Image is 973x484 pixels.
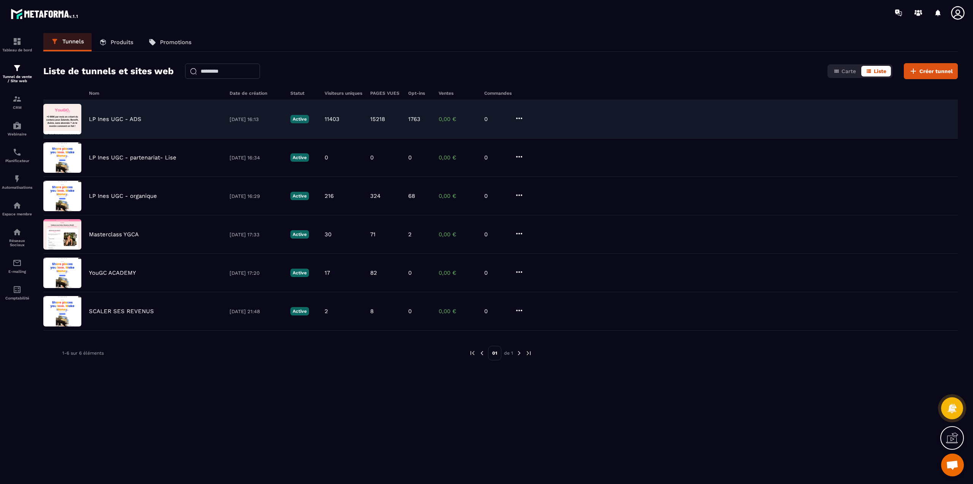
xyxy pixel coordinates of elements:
p: Automatisations [2,185,32,189]
p: 1-6 sur 6 éléments [62,350,104,356]
p: 17 [325,269,330,276]
p: Tunnels [62,38,84,45]
a: accountantaccountantComptabilité [2,279,32,306]
img: social-network [13,228,22,237]
p: 0 [408,154,412,161]
p: 71 [370,231,376,238]
p: [DATE] 21:48 [230,309,283,314]
p: Active [290,269,309,277]
p: 0 [484,308,507,315]
p: 11403 [325,116,339,123]
p: Planificateur [2,159,32,163]
p: 0,00 € [439,231,477,238]
span: Créer tunnel [919,67,953,75]
p: Active [290,115,309,123]
p: Webinaire [2,132,32,136]
a: formationformationTunnel de vente / Site web [2,58,32,89]
img: formation [13,64,22,73]
p: 0,00 € [439,193,477,199]
a: formationformationCRM [2,89,32,115]
p: 0 [484,269,507,276]
p: [DATE] 17:20 [230,270,283,276]
p: 0 [484,231,507,238]
p: 30 [325,231,331,238]
p: Produits [111,39,133,46]
p: 68 [408,193,415,199]
a: formationformationTableau de bord [2,31,32,58]
button: Carte [829,66,860,76]
p: Espace membre [2,212,32,216]
img: automations [13,201,22,210]
p: 216 [325,193,334,199]
p: Masterclass YGCA [89,231,139,238]
p: Active [290,230,309,239]
p: 8 [370,308,374,315]
p: SCALER SES REVENUS [89,308,154,315]
a: Promotions [141,33,199,51]
img: next [516,350,523,357]
img: email [13,258,22,267]
span: Liste [874,68,886,74]
p: 01 [488,346,501,360]
p: 0,00 € [439,116,477,123]
p: 0 [408,308,412,315]
p: 0 [484,116,507,123]
img: image [43,258,81,288]
p: Tableau de bord [2,48,32,52]
p: de 1 [504,350,513,356]
p: LP Ines UGC - ADS [89,116,141,123]
h6: Commandes [484,91,512,96]
p: 0 [484,154,507,161]
h6: Ventes [439,91,477,96]
h6: Nom [89,91,222,96]
p: 15218 [370,116,385,123]
a: Tunnels [43,33,92,51]
p: 0,00 € [439,308,477,315]
p: [DATE] 17:33 [230,232,283,237]
p: 0,00 € [439,154,477,161]
h2: Liste de tunnels et sites web [43,64,174,79]
p: Réseaux Sociaux [2,239,32,247]
p: [DATE] 16:13 [230,116,283,122]
img: formation [13,94,22,103]
h6: Date de création [230,91,283,96]
img: prev [469,350,476,357]
p: 2 [408,231,412,238]
p: 1763 [408,116,420,123]
a: automationsautomationsAutomatisations [2,169,32,195]
img: image [43,142,81,173]
a: automationsautomationsWebinaire [2,115,32,142]
p: 0 [325,154,328,161]
img: scheduler [13,148,22,157]
button: Liste [861,66,891,76]
a: Produits [92,33,141,51]
img: image [43,219,81,250]
p: Active [290,307,309,315]
p: Promotions [160,39,192,46]
h6: Opt-ins [408,91,431,96]
p: CRM [2,105,32,110]
p: LP Ines UGC - partenariat- Lise [89,154,176,161]
p: 324 [370,193,380,199]
img: formation [13,37,22,46]
a: Mở cuộc trò chuyện [941,454,964,476]
a: emailemailE-mailing [2,253,32,279]
h6: PAGES VUES [370,91,401,96]
img: accountant [13,285,22,294]
p: 0,00 € [439,269,477,276]
h6: Visiteurs uniques [325,91,363,96]
img: next [525,350,532,357]
p: YouGC ACADEMY [89,269,136,276]
button: Créer tunnel [904,63,958,79]
img: automations [13,174,22,183]
p: 0 [484,193,507,199]
a: automationsautomationsEspace membre [2,195,32,222]
p: [DATE] 16:29 [230,193,283,199]
p: [DATE] 16:34 [230,155,283,161]
a: schedulerschedulerPlanificateur [2,142,32,169]
img: logo [11,7,79,21]
img: image [43,181,81,211]
img: automations [13,121,22,130]
p: Active [290,192,309,200]
a: social-networksocial-networkRéseaux Sociaux [2,222,32,253]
